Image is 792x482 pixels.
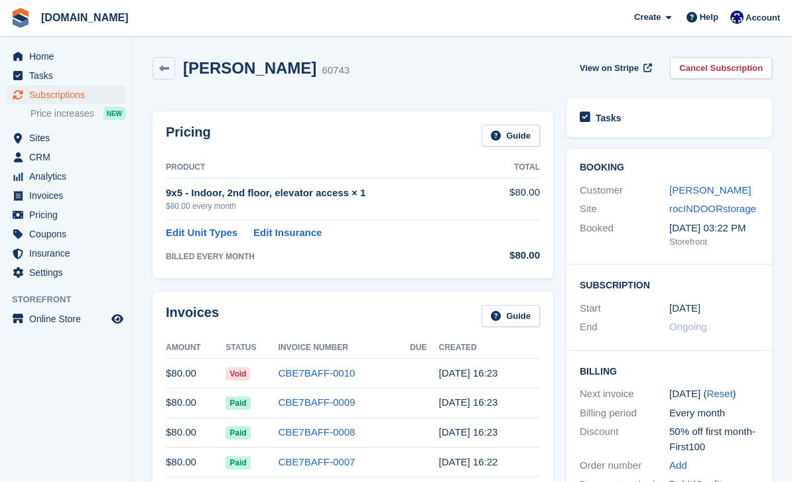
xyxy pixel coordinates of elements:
[29,263,109,282] span: Settings
[278,337,410,359] th: Invoice Number
[31,107,94,120] span: Price increases
[7,167,125,186] a: menu
[490,157,540,178] th: Total
[580,183,669,198] div: Customer
[7,47,125,66] a: menu
[410,337,438,359] th: Due
[580,364,759,377] h2: Billing
[574,57,655,79] a: View on Stripe
[29,148,109,166] span: CRM
[580,424,669,454] div: Discount
[226,396,250,410] span: Paid
[7,86,125,104] a: menu
[278,396,355,408] a: CBE7BAFF-0009
[669,387,759,402] div: [DATE] ( )
[29,186,109,205] span: Invoices
[634,11,661,24] span: Create
[12,293,132,306] span: Storefront
[580,62,639,75] span: View on Stripe
[730,11,744,24] img: Mike Gruttadaro
[669,203,756,214] a: rocINDOORstorage
[29,310,109,328] span: Online Store
[669,301,700,316] time: 2024-11-14 06:00:00 UTC
[29,225,109,243] span: Coupons
[669,235,759,249] div: Storefront
[322,63,350,78] div: 60743
[669,424,759,454] div: 50% off first month-First100
[166,225,237,241] a: Edit Unit Types
[580,387,669,402] div: Next invoice
[103,107,125,120] div: NEW
[166,186,490,201] div: 9x5 - Indoor, 2nd floor, elevator access × 1
[253,225,322,241] a: Edit Insurance
[439,367,498,379] time: 2025-08-14 20:23:22 UTC
[31,106,125,121] a: Price increases NEW
[669,406,759,421] div: Every month
[29,129,109,147] span: Sites
[7,310,125,328] a: menu
[580,278,759,291] h2: Subscription
[669,221,759,236] div: [DATE] 03:22 PM
[166,305,219,327] h2: Invoices
[7,66,125,85] a: menu
[700,11,718,24] span: Help
[36,7,134,29] a: [DOMAIN_NAME]
[166,359,226,389] td: $80.00
[278,426,355,438] a: CBE7BAFF-0008
[580,162,759,173] h2: Booking
[580,221,669,249] div: Booked
[439,456,498,467] time: 2025-05-14 20:22:48 UTC
[29,206,109,224] span: Pricing
[580,458,669,473] div: Order number
[490,248,540,263] div: $80.00
[226,337,278,359] th: Status
[7,129,125,147] a: menu
[580,301,669,316] div: Start
[439,426,498,438] time: 2025-06-14 20:23:26 UTC
[580,202,669,217] div: Site
[166,418,226,448] td: $80.00
[226,426,250,440] span: Paid
[670,57,772,79] a: Cancel Subscription
[669,184,751,196] a: [PERSON_NAME]
[166,200,490,212] div: $80.00 every month
[482,125,540,147] a: Guide
[439,396,498,408] time: 2025-07-14 20:23:12 UTC
[439,337,540,359] th: Created
[7,148,125,166] a: menu
[490,178,540,219] td: $80.00
[7,263,125,282] a: menu
[29,47,109,66] span: Home
[482,305,540,327] a: Guide
[109,311,125,327] a: Preview store
[669,458,687,473] a: Add
[166,448,226,477] td: $80.00
[166,125,211,147] h2: Pricing
[580,406,669,421] div: Billing period
[166,251,490,263] div: BILLED EVERY MONTH
[183,59,316,77] h2: [PERSON_NAME]
[7,186,125,205] a: menu
[11,8,31,28] img: stora-icon-8386f47178a22dfd0bd8f6a31ec36ba5ce8667c1dd55bd0f319d3a0aa187defe.svg
[7,225,125,243] a: menu
[29,244,109,263] span: Insurance
[7,206,125,224] a: menu
[166,157,490,178] th: Product
[596,112,622,124] h2: Tasks
[580,320,669,335] div: End
[166,337,226,359] th: Amount
[29,66,109,85] span: Tasks
[706,388,732,399] a: Reset
[7,244,125,263] a: menu
[166,388,226,418] td: $80.00
[278,456,355,467] a: CBE7BAFF-0007
[746,11,780,25] span: Account
[226,456,250,469] span: Paid
[278,367,355,379] a: CBE7BAFF-0010
[29,86,109,104] span: Subscriptions
[669,321,707,332] span: Ongoing
[226,367,250,381] span: Void
[29,167,109,186] span: Analytics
